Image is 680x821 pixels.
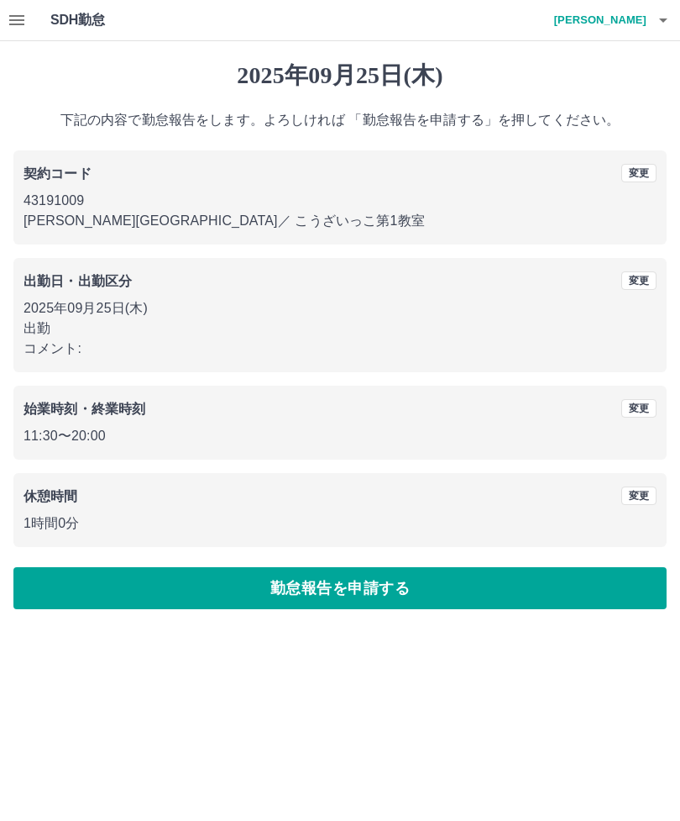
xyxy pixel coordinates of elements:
p: 1時間0分 [24,513,656,534]
b: 契約コード [24,166,92,181]
b: 休憩時間 [24,489,78,503]
p: [PERSON_NAME][GEOGRAPHIC_DATA] ／ こうざいっこ第1教室 [24,211,656,231]
p: 2025年09月25日(木) [24,298,656,318]
button: 変更 [621,164,656,182]
button: 勤怠報告を申請する [13,567,667,609]
b: 始業時刻・終業時刻 [24,402,145,416]
p: 下記の内容で勤怠報告をします。よろしければ 「勤怠報告を申請する」を押してください。 [13,110,667,130]
button: 変更 [621,399,656,418]
b: 出勤日・出勤区分 [24,274,132,288]
h1: 2025年09月25日(木) [13,61,667,90]
p: 43191009 [24,191,656,211]
button: 変更 [621,487,656,505]
p: 11:30 〜 20:00 [24,426,656,446]
p: コメント: [24,339,656,359]
button: 変更 [621,271,656,290]
p: 出勤 [24,318,656,339]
